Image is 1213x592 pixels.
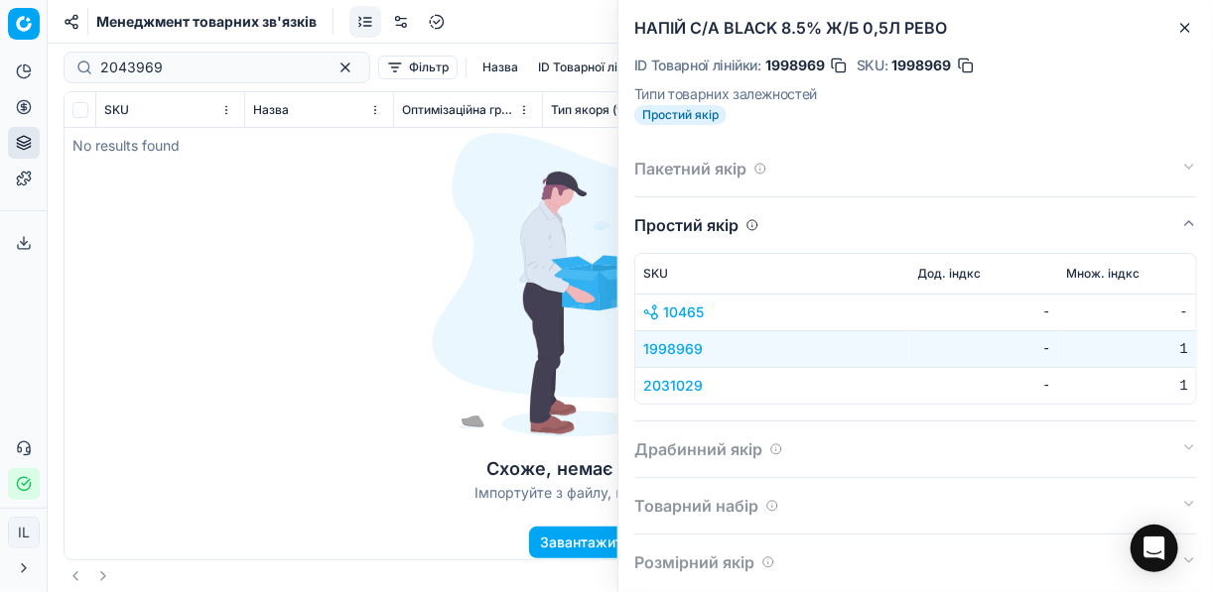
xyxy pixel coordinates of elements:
div: Open Intercom Messenger [1131,525,1178,572]
h2: НАПІЙ С/А BLACK 8.5% Ж/Б 0,5Л РЕВО [634,16,1197,40]
span: Множ. індкс [1067,266,1141,282]
button: Товарний набір [634,478,1197,533]
nav: pagination [64,564,115,588]
dt: Типи товарних залежностей [634,87,817,101]
span: Тип якоря (товарної залежності) [551,102,663,118]
input: Пошук по SKU або назві [100,58,318,77]
span: IL [9,518,39,547]
span: Оптимізаційна група [402,102,514,118]
button: Розмірний якір [634,534,1197,590]
div: Розмірний якір [634,550,774,574]
div: - [918,339,1051,359]
span: Менеджмент товарних зв'язків [96,12,317,32]
div: 1 [1067,376,1188,396]
button: 2031029 [643,376,703,396]
div: Схоже, немає зв'язаних товарів [432,455,829,483]
button: Завантажити дані з файлу [529,527,733,558]
span: Простий якір [634,105,727,125]
div: Простий якір [634,253,1197,420]
button: Go to previous page [64,564,87,588]
span: Дод. індкс [918,266,982,282]
div: Драбинний якір [634,437,782,461]
span: Назва [253,102,289,118]
span: SKU [104,102,129,118]
button: Драбинний якір [634,421,1197,477]
span: SKU : [857,59,888,72]
button: 10465 [643,302,704,322]
span: SKU [643,266,668,282]
span: 1998969 [765,56,825,75]
div: Імпортуйте з файлу, щоб зв'язати свої товари [432,483,829,503]
div: - [1067,302,1188,322]
button: Простий якір [634,197,1197,253]
button: 1998969 [643,339,703,359]
div: - [918,376,1051,396]
button: Пакетний якір [634,141,1197,196]
div: Товарний набір [634,494,778,518]
div: - [918,302,1051,322]
div: Пакетний якір [634,157,766,180]
button: Назва [474,56,526,79]
button: IL [8,517,40,548]
nav: breadcrumb [96,12,317,32]
div: Простий якір [634,213,758,237]
button: Go to next page [91,564,115,588]
div: 1 [1067,339,1188,359]
button: Фільтр [378,56,458,79]
span: 1998969 [892,56,952,75]
span: ID Товарної лінійки : [634,59,761,72]
button: ID Товарної лінійки [530,56,656,79]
